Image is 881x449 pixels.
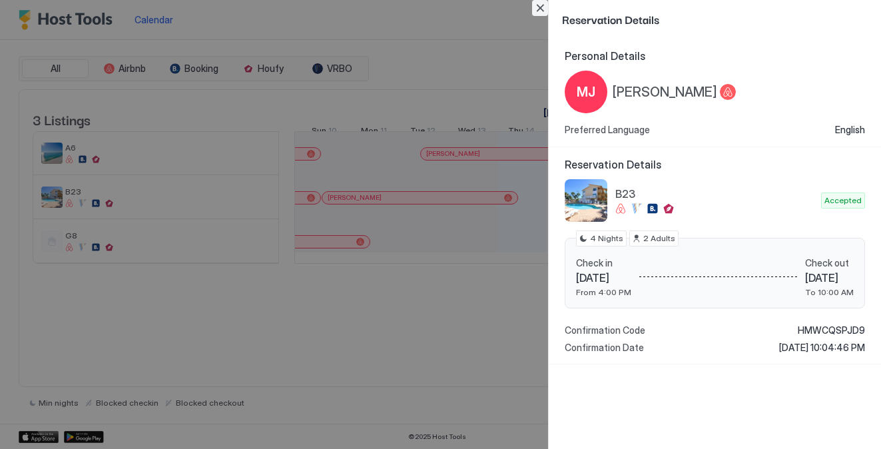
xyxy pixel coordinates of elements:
span: To 10:00 AM [805,287,854,297]
span: From 4:00 PM [576,287,631,297]
span: 2 Adults [643,232,675,244]
div: listing image [565,179,607,222]
span: Confirmation Date [565,342,644,354]
span: B23 [615,187,816,201]
span: 4 Nights [590,232,623,244]
span: Personal Details [565,49,865,63]
span: Reservation Details [565,158,865,171]
span: MJ [577,82,595,102]
span: [DATE] 10:04:46 PM [779,342,865,354]
span: HMWCQSPJD9 [798,324,865,336]
span: [PERSON_NAME] [613,84,717,101]
span: Check out [805,257,854,269]
span: Reservation Details [562,11,865,27]
span: [DATE] [576,271,631,284]
span: Check in [576,257,631,269]
span: English [835,124,865,136]
span: Preferred Language [565,124,650,136]
span: Accepted [824,195,862,207]
span: [DATE] [805,271,854,284]
span: Confirmation Code [565,324,645,336]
